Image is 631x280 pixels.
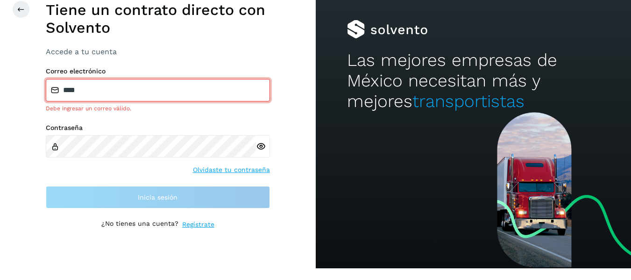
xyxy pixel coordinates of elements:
label: Contraseña [46,124,270,132]
h3: Accede a tu cuenta [46,47,270,56]
p: ¿No tienes una cuenta? [101,220,178,230]
label: Correo electrónico [46,67,270,75]
h1: Tiene un contrato directo con Solvento [46,1,270,37]
iframe: reCAPTCHA [87,241,229,277]
span: Inicia sesión [138,194,177,201]
span: transportistas [412,91,525,111]
button: Inicia sesión [46,186,270,208]
a: Regístrate [182,220,214,230]
div: Debe ingresar un correo válido. [46,104,270,113]
a: Olvidaste tu contraseña [193,165,270,175]
h2: Las mejores empresas de México necesitan más y mejores [347,50,599,112]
